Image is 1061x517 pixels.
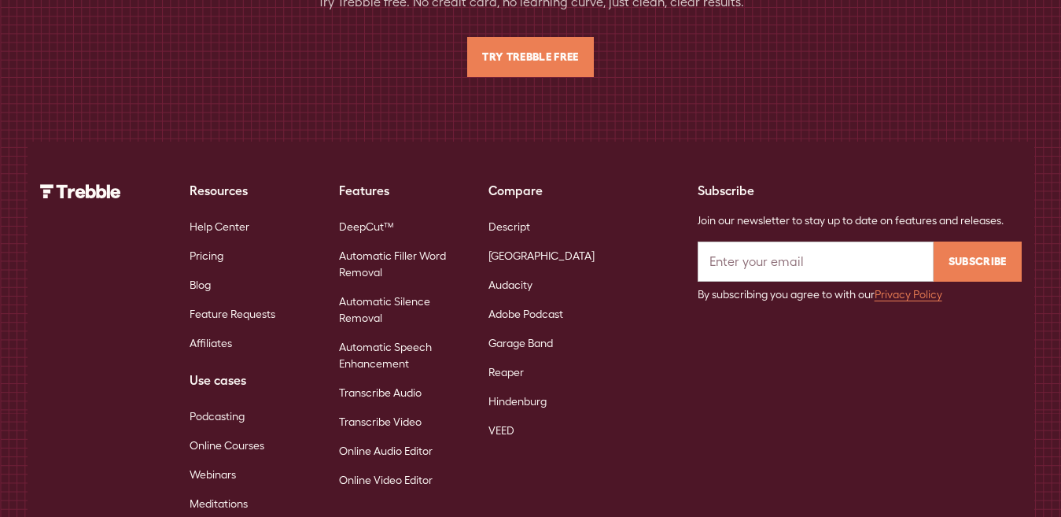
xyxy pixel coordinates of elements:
[190,460,236,489] a: Webinars
[190,329,232,358] a: Affiliates
[190,242,223,271] a: Pricing
[488,181,613,200] div: Compare
[339,242,463,287] a: Automatic Filler Word Removal
[875,288,942,301] a: Privacy Policy
[339,379,422,408] a: Transcribe Audio
[698,286,1022,303] div: By subscribing you agree to with our
[698,242,1022,303] form: Email Form
[190,271,211,300] a: Blog
[934,242,1022,282] input: Subscribe
[190,181,314,200] div: Resources
[488,212,530,242] a: Descript
[190,212,249,242] a: Help Center
[488,387,547,416] a: Hindenburg
[339,437,433,466] a: Online Audio Editor
[339,212,394,242] a: DeepCut™
[488,271,532,300] a: Audacity
[339,287,463,333] a: Automatic Silence Removal
[488,242,595,271] a: [GEOGRAPHIC_DATA]
[488,300,563,329] a: Adobe Podcast
[190,431,264,460] a: Online Courses
[190,300,275,329] a: Feature Requests
[698,212,1022,229] div: Join our newsletter to stay up to date on features and releases.
[190,371,314,390] div: Use cases
[698,242,934,282] input: Enter your email
[467,37,593,77] a: Try Trebble Free
[488,416,514,445] a: VEED
[40,184,121,198] img: Trebble Logo - AI Podcast Editor
[698,181,1022,200] div: Subscribe
[488,358,524,387] a: Reaper
[488,329,553,358] a: Garage Band
[339,466,433,495] a: Online Video Editor
[190,402,245,431] a: Podcasting
[339,181,463,200] div: Features
[339,333,463,379] a: Automatic Speech Enhancement
[339,408,422,437] a: Transcribe Video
